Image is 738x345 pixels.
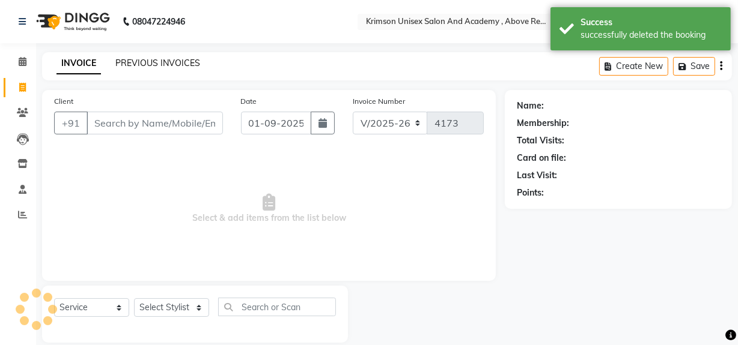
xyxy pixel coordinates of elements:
[56,53,101,74] a: INVOICE
[353,96,405,107] label: Invoice Number
[132,5,185,38] b: 08047224946
[54,112,88,134] button: +91
[517,100,544,112] div: Name:
[218,298,336,316] input: Search or Scan
[87,112,223,134] input: Search by Name/Mobile/Email/Code
[241,96,257,107] label: Date
[517,152,566,164] div: Card on file:
[517,169,557,182] div: Last Visit:
[673,57,715,76] button: Save
[54,96,73,107] label: Client
[54,149,484,269] span: Select & add items from the list below
[517,117,569,130] div: Membership:
[581,16,722,29] div: Success
[599,57,668,76] button: Create New
[517,134,564,147] div: Total Visits:
[517,187,544,199] div: Points:
[31,5,113,38] img: logo
[581,29,722,41] div: successfully deleted the booking
[115,58,200,68] a: PREVIOUS INVOICES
